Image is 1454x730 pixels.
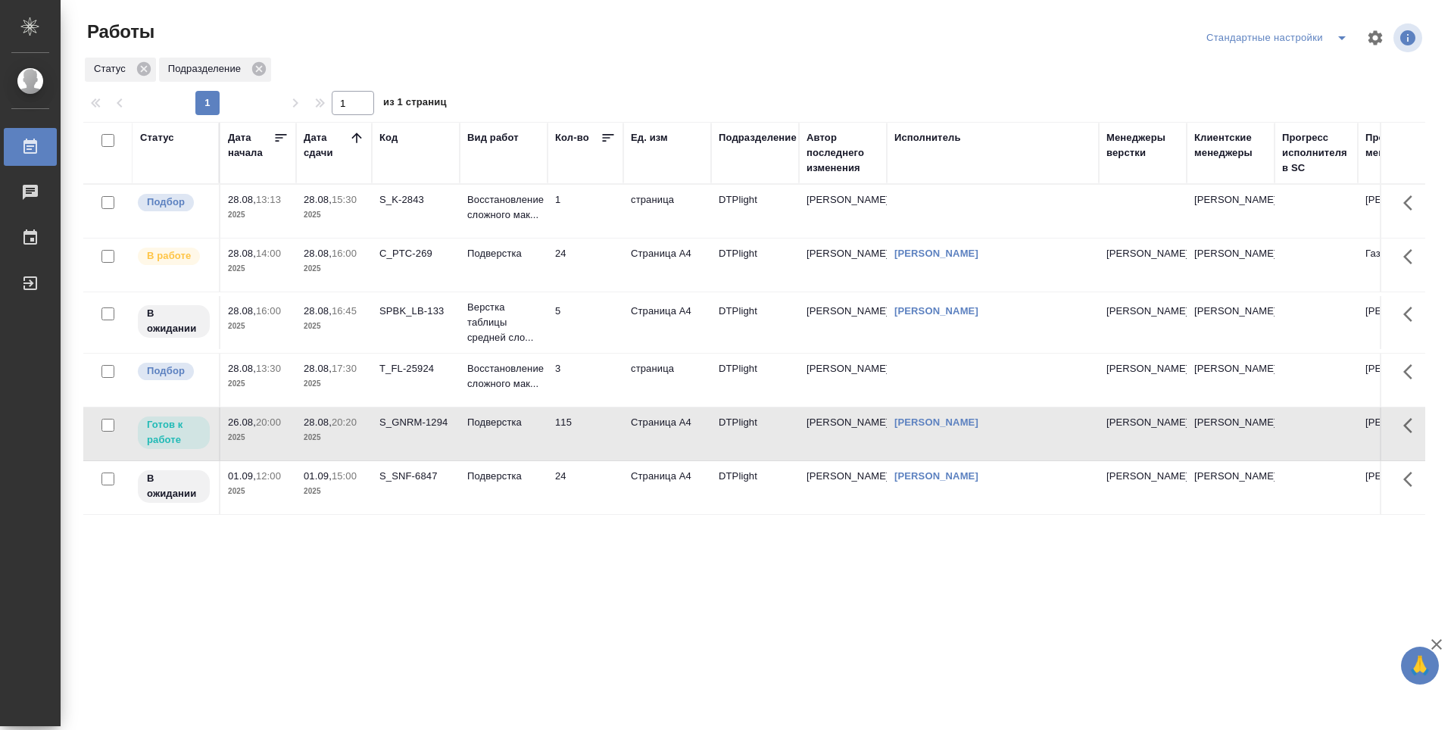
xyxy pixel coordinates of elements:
[1187,461,1275,514] td: [PERSON_NAME]
[1282,130,1350,176] div: Прогресс исполнителя в SC
[379,469,452,484] div: S_SNF-6847
[894,305,978,317] a: [PERSON_NAME]
[304,416,332,428] p: 28.08,
[1106,246,1179,261] p: [PERSON_NAME]
[228,305,256,317] p: 28.08,
[256,470,281,482] p: 12:00
[332,305,357,317] p: 16:45
[379,246,452,261] div: C_PTC-269
[136,192,211,213] div: Можно подбирать исполнителей
[304,194,332,205] p: 28.08,
[623,296,711,349] td: Страница А4
[894,248,978,259] a: [PERSON_NAME]
[467,469,540,484] p: Подверстка
[147,363,185,379] p: Подбор
[304,430,364,445] p: 2025
[1187,354,1275,407] td: [PERSON_NAME]
[304,261,364,276] p: 2025
[1187,185,1275,238] td: [PERSON_NAME]
[228,207,289,223] p: 2025
[1394,296,1431,332] button: Здесь прячутся важные кнопки
[228,248,256,259] p: 28.08,
[894,416,978,428] a: [PERSON_NAME]
[711,461,799,514] td: DTPlight
[256,194,281,205] p: 13:13
[1357,20,1393,56] span: Настроить таблицу
[631,130,668,145] div: Ед. изм
[623,239,711,292] td: Страница А4
[332,194,357,205] p: 15:30
[256,363,281,374] p: 13:30
[1194,130,1267,161] div: Клиентские менеджеры
[379,304,452,319] div: SPBK_LB-133
[1187,407,1275,460] td: [PERSON_NAME]
[711,407,799,460] td: DTPlight
[1394,461,1431,498] button: Здесь прячутся важные кнопки
[159,58,271,82] div: Подразделение
[379,361,452,376] div: T_FL-25924
[711,185,799,238] td: DTPlight
[136,361,211,382] div: Можно подбирать исполнителей
[1394,185,1431,221] button: Здесь прячутся важные кнопки
[1365,130,1438,161] div: Проектные менеджеры
[256,416,281,428] p: 20:00
[147,471,201,501] p: В ожидании
[379,192,452,207] div: S_K-2843
[228,319,289,334] p: 2025
[1393,23,1425,52] span: Посмотреть информацию
[1358,185,1446,238] td: [PERSON_NAME]
[711,354,799,407] td: DTPlight
[799,407,887,460] td: [PERSON_NAME]
[228,416,256,428] p: 26.08,
[1106,415,1179,430] p: [PERSON_NAME]
[304,484,364,499] p: 2025
[83,20,154,44] span: Работы
[140,130,174,145] div: Статус
[94,61,131,76] p: Статус
[1203,26,1357,50] div: split button
[304,305,332,317] p: 28.08,
[304,207,364,223] p: 2025
[383,93,447,115] span: из 1 страниц
[548,296,623,349] td: 5
[1358,296,1446,349] td: [PERSON_NAME]
[228,470,256,482] p: 01.09,
[136,469,211,504] div: Исполнитель назначен, приступать к работе пока рано
[467,246,540,261] p: Подверстка
[1187,239,1275,292] td: [PERSON_NAME]
[1187,296,1275,349] td: [PERSON_NAME]
[136,304,211,339] div: Исполнитель назначен, приступать к работе пока рано
[799,185,887,238] td: [PERSON_NAME]
[228,484,289,499] p: 2025
[1358,354,1446,407] td: [PERSON_NAME]
[256,248,281,259] p: 14:00
[467,300,540,345] p: Верстка таблицы средней сло...
[304,130,349,161] div: Дата сдачи
[147,417,201,448] p: Готов к работе
[623,461,711,514] td: Страница А4
[1358,239,1446,292] td: Газизов Ринат
[1401,647,1439,685] button: 🙏
[894,130,961,145] div: Исполнитель
[228,194,256,205] p: 28.08,
[548,185,623,238] td: 1
[304,248,332,259] p: 28.08,
[228,430,289,445] p: 2025
[807,130,879,176] div: Автор последнего изменения
[228,261,289,276] p: 2025
[894,470,978,482] a: [PERSON_NAME]
[332,363,357,374] p: 17:30
[623,185,711,238] td: страница
[136,246,211,267] div: Исполнитель выполняет работу
[467,192,540,223] p: Восстановление сложного мак...
[256,305,281,317] p: 16:00
[379,415,452,430] div: S_GNRM-1294
[711,296,799,349] td: DTPlight
[799,461,887,514] td: [PERSON_NAME]
[332,248,357,259] p: 16:00
[548,354,623,407] td: 3
[147,195,185,210] p: Подбор
[1365,415,1438,430] p: [PERSON_NAME]
[623,407,711,460] td: Страница А4
[1106,130,1179,161] div: Менеджеры верстки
